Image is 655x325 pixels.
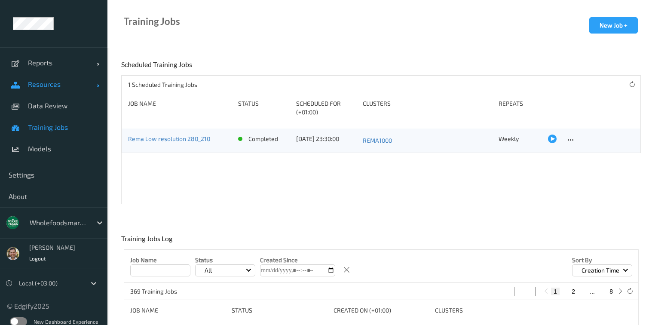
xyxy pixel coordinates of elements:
div: Job Name [130,306,226,315]
div: Scheduled Training Jobs [121,60,194,75]
button: 1 [551,288,560,295]
p: All [202,266,215,275]
div: Training Jobs [124,17,180,26]
div: Status [238,99,290,117]
div: Clusters [363,99,493,117]
div: Created On (+01:00) [334,306,429,315]
p: Sort by [572,256,632,264]
button: New Job + [589,17,638,34]
p: 369 Training Jobs [130,287,195,296]
div: clusters [435,306,530,315]
button: 2 [569,288,578,295]
div: Scheduled for (+01:00) [296,99,357,117]
div: Job Name [128,99,232,117]
div: [DATE] 23:30:00 [296,135,357,143]
div: status [232,306,327,315]
p: completed [248,135,278,143]
a: Rema Low resolution 280_210 [128,135,210,142]
span: Weekly [499,135,519,142]
a: REMA1000 [363,135,493,147]
p: 1 Scheduled Training Jobs [128,80,197,89]
p: Status [195,256,255,264]
p: Created Since [260,256,335,264]
div: Training Jobs Log [121,234,174,249]
p: Job Name [130,256,190,264]
button: ... [587,288,597,295]
button: 8 [607,288,615,295]
div: Repeats [499,99,542,117]
p: Creation Time [578,266,622,275]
